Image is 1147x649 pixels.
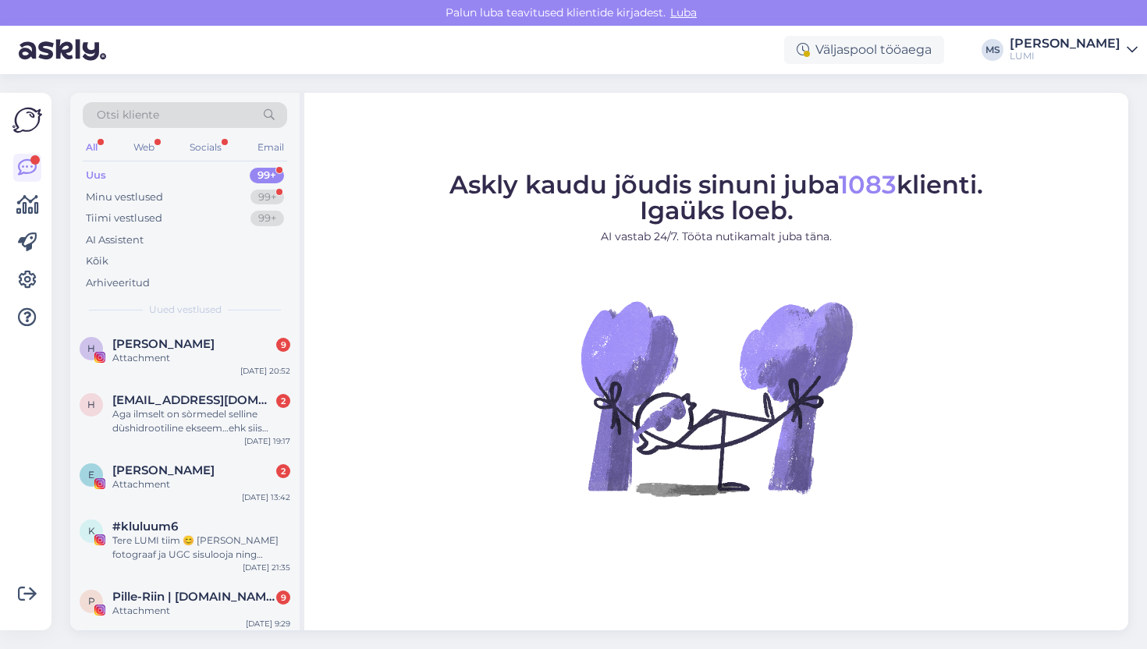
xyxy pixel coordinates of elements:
span: Elis Loik [112,463,215,477]
span: helena.name84@gmail.com [112,393,275,407]
span: E [88,469,94,481]
div: 2 [276,394,290,408]
div: Tiimi vestlused [86,211,162,226]
div: Uus [86,168,106,183]
div: Attachment [112,477,290,491]
div: MS [982,39,1003,61]
span: Helena Feofanov-Crawford [112,337,215,351]
div: All [83,137,101,158]
div: [DATE] 13:42 [242,491,290,503]
div: [DATE] 9:29 [246,618,290,629]
div: Kõik [86,254,108,269]
span: #kluluum6 [112,520,178,534]
div: [DATE] 19:17 [244,435,290,447]
span: Luba [666,5,701,20]
img: No Chat active [576,257,857,538]
div: Minu vestlused [86,190,163,205]
div: AI Assistent [86,232,144,248]
div: Attachment [112,351,290,365]
div: Tere LUMI tiim 😊 [PERSON_NAME] fotograaf ja UGC sisulooja ning pakuks teile foto ja video loomist... [112,534,290,562]
span: Askly kaudu jõudis sinuni juba klienti. Igaüks loeb. [449,169,983,225]
div: Web [130,137,158,158]
span: Uued vestlused [149,303,222,317]
div: 99+ [250,168,284,183]
div: Arhiveeritud [86,275,150,291]
img: Askly Logo [12,105,42,135]
div: Aga ilmselt on sòrmedel selline dùshidrootiline ekseem…ehk siis mullitav selline nahaalune ja sii... [112,407,290,435]
div: 99+ [250,211,284,226]
span: H [87,342,95,354]
p: AI vastab 24/7. Tööta nutikamalt juba täna. [449,229,983,245]
div: Socials [186,137,225,158]
span: 1083 [839,169,897,200]
div: [DATE] 21:35 [243,562,290,573]
div: Attachment [112,604,290,618]
div: 9 [276,338,290,352]
span: Otsi kliente [97,107,159,123]
div: 99+ [250,190,284,205]
div: LUMI [1010,50,1120,62]
div: 2 [276,464,290,478]
span: h [87,399,95,410]
span: Pille-Riin | treenerpilleriin.ee [112,590,275,604]
a: [PERSON_NAME]LUMI [1010,37,1138,62]
div: 9 [276,590,290,605]
span: k [88,525,95,537]
div: [DATE] 20:52 [240,365,290,377]
span: P [88,595,95,607]
div: Väljaspool tööaega [784,36,944,64]
div: Email [254,137,287,158]
div: [PERSON_NAME] [1010,37,1120,50]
